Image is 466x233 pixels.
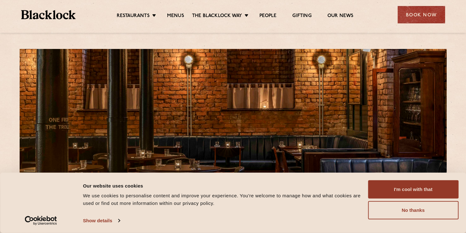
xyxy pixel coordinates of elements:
a: The Blacklock Way [192,13,242,20]
a: Restaurants [117,13,150,20]
img: BL_Textured_Logo-footer-cropped.svg [21,10,76,19]
a: Show details [83,216,120,225]
div: Our website uses cookies [83,182,361,189]
a: Usercentrics Cookiebot - opens in a new window [13,216,69,225]
a: Menus [167,13,184,20]
a: Our News [327,13,354,20]
button: No thanks [368,201,458,219]
button: I'm cool with that [368,180,458,199]
a: Gifting [292,13,311,20]
a: People [259,13,276,20]
div: Book Now [398,6,445,23]
div: We use cookies to personalise content and improve your experience. You're welcome to manage how a... [83,192,361,207]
